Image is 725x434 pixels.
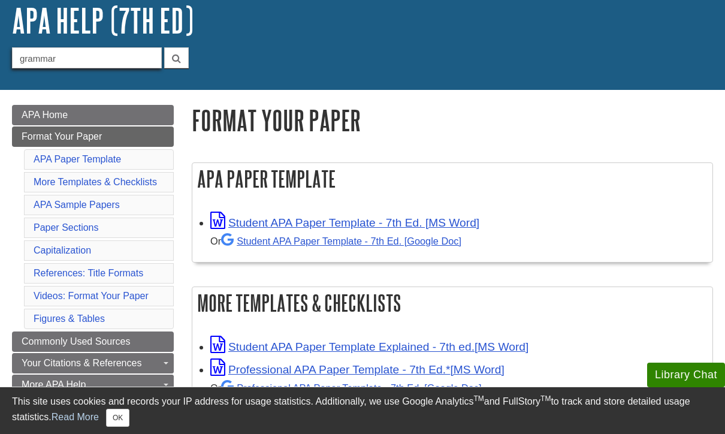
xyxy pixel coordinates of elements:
div: Guide Page Menu [12,105,174,417]
a: Videos: Format Your Paper [34,291,149,301]
a: APA Home [12,105,174,125]
span: More APA Help [22,379,86,390]
a: Figures & Tables [34,314,105,324]
span: APA Home [22,110,68,120]
a: Professional APA Paper Template - 7th Ed. [221,382,481,393]
a: Commonly Used Sources [12,331,174,352]
sup: TM [473,394,484,403]
button: Close [106,409,129,427]
h1: Format Your Paper [192,105,713,135]
a: Capitalization [34,245,91,255]
h2: APA Paper Template [192,163,712,195]
a: Link opens in new window [210,363,505,376]
a: Student APA Paper Template - 7th Ed. [Google Doc] [221,236,461,246]
a: Format Your Paper [12,126,174,147]
sup: TM [540,394,551,403]
span: Commonly Used Sources [22,336,130,346]
div: This site uses cookies and records your IP address for usage statistics. Additionally, we use Goo... [12,394,713,427]
a: References: Title Formats [34,268,143,278]
a: APA Help (7th Ed) [12,2,194,39]
a: Link opens in new window [210,340,528,353]
a: Link opens in new window [210,216,479,229]
span: Format Your Paper [22,131,102,141]
a: More APA Help [12,375,174,395]
a: Paper Sections [34,222,99,233]
span: Your Citations & References [22,358,141,368]
div: *ONLY use if your instructor tells you to [210,379,706,414]
a: APA Paper Template [34,154,121,164]
a: Read More [52,412,99,422]
a: Your Citations & References [12,353,174,373]
a: More Templates & Checklists [34,177,157,187]
small: Or [210,236,461,246]
h2: More Templates & Checklists [192,287,712,319]
a: APA Sample Papers [34,200,120,210]
small: Or [210,382,481,393]
button: Library Chat [647,363,725,387]
input: Search DU's APA Guide [12,47,162,68]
